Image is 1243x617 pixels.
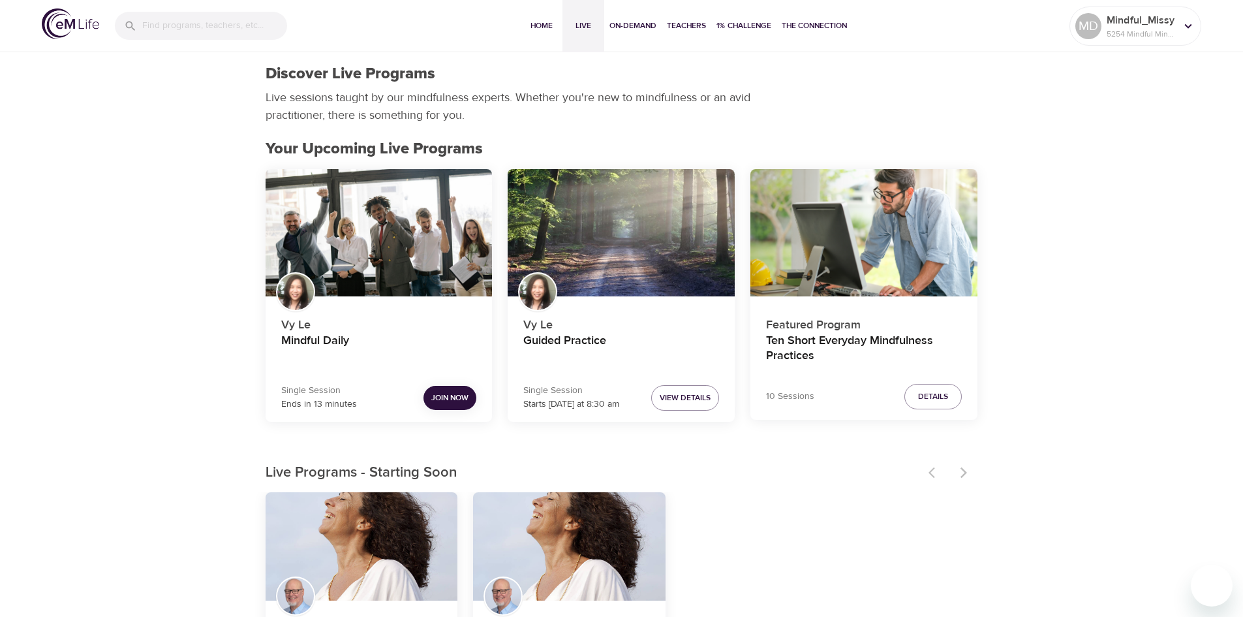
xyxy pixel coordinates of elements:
[42,8,99,39] img: logo
[918,390,948,403] span: Details
[716,19,771,33] span: 1% Challenge
[266,89,755,124] p: Live sessions taught by our mindfulness experts. Whether you're new to mindfulness or an avid pra...
[281,398,357,411] p: Ends in 13 minutes
[142,12,287,40] input: Find programs, teachers, etc...
[609,19,656,33] span: On-Demand
[281,384,357,398] p: Single Session
[523,384,619,398] p: Single Session
[660,391,711,405] span: View Details
[766,390,814,403] p: 10 Sessions
[568,19,599,33] span: Live
[1075,13,1101,39] div: MD
[526,19,557,33] span: Home
[651,385,719,411] button: View Details
[266,492,458,601] button: Thoughts are Not Facts
[782,19,847,33] span: The Connection
[523,311,719,334] p: Vy Le
[473,492,666,601] button: Thoughts are Not Facts
[523,398,619,411] p: Starts [DATE] at 8:30 am
[508,169,735,297] button: Guided Practice
[523,334,719,365] h4: Guided Practice
[1107,12,1176,28] p: Mindful_Missy
[423,386,476,410] button: Join Now
[904,384,962,409] button: Details
[750,169,977,297] button: Ten Short Everyday Mindfulness Practices
[667,19,706,33] span: Teachers
[1191,565,1233,607] iframe: Button to launch messaging window
[281,334,477,365] h4: Mindful Daily
[266,140,978,159] h2: Your Upcoming Live Programs
[266,65,435,84] h1: Discover Live Programs
[431,391,468,405] span: Join Now
[766,334,962,365] h4: Ten Short Everyday Mindfulness Practices
[266,462,921,484] p: Live Programs - Starting Soon
[281,311,477,334] p: Vy Le
[766,311,962,334] p: Featured Program
[266,169,493,297] button: Mindful Daily
[1107,28,1176,40] p: 5254 Mindful Minutes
